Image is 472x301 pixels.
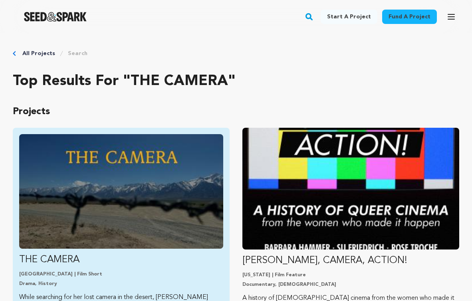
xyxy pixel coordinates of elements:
img: Seed&Spark Logo Dark Mode [24,12,87,22]
a: Seed&Spark Homepage [24,12,87,22]
p: [US_STATE] | Film Feature [242,272,459,278]
a: Start a project [321,10,377,24]
p: [PERSON_NAME], CAMERA, ACTION! [242,254,459,267]
p: THE CAMERA [19,253,223,266]
p: Projects [13,105,459,118]
p: Documentary, [DEMOGRAPHIC_DATA] [242,281,459,288]
a: All Projects [22,50,55,57]
p: Drama, History [19,281,223,287]
a: Fund a project [382,10,437,24]
div: Breadcrumb [13,50,459,57]
a: Search [68,50,87,57]
h2: Top results for "THE CAMERA" [13,73,459,89]
p: [GEOGRAPHIC_DATA] | Film Short [19,271,223,277]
